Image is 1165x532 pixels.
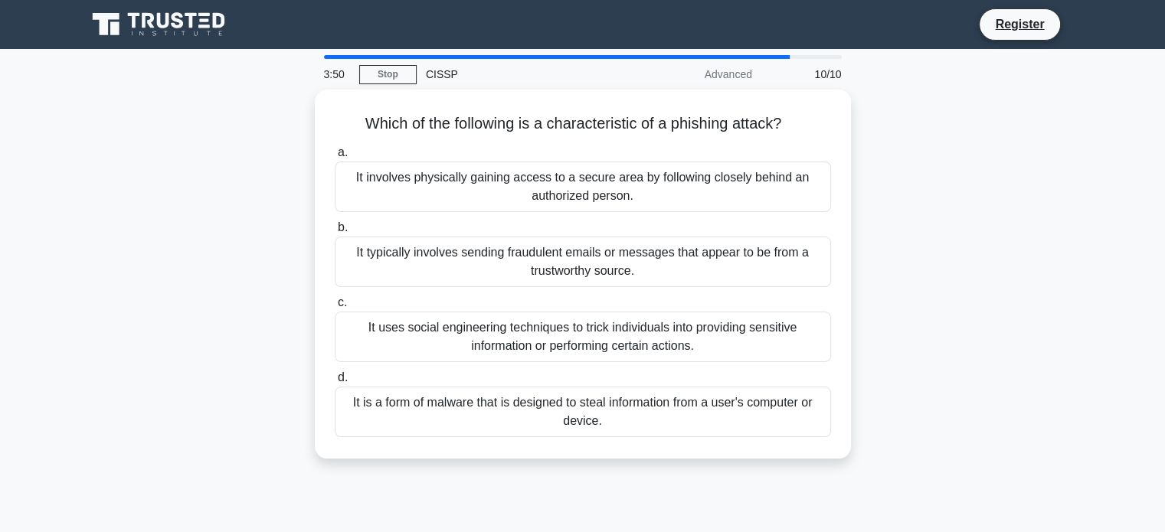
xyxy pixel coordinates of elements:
div: 10/10 [761,59,851,90]
div: It involves physically gaining access to a secure area by following closely behind an authorized ... [335,162,831,212]
div: It uses social engineering techniques to trick individuals into providing sensitive information o... [335,312,831,362]
div: CISSP [417,59,627,90]
span: b. [338,220,348,233]
a: Register [986,15,1053,34]
div: It typically involves sending fraudulent emails or messages that appear to be from a trustworthy ... [335,237,831,287]
span: c. [338,295,347,308]
div: Advanced [627,59,761,90]
span: d. [338,370,348,383]
div: 3:50 [315,59,359,90]
a: Stop [359,65,417,84]
h5: Which of the following is a characteristic of a phishing attack? [333,114,833,134]
span: a. [338,145,348,158]
div: It is a form of malware that is designed to steal information from a user's computer or device. [335,387,831,437]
